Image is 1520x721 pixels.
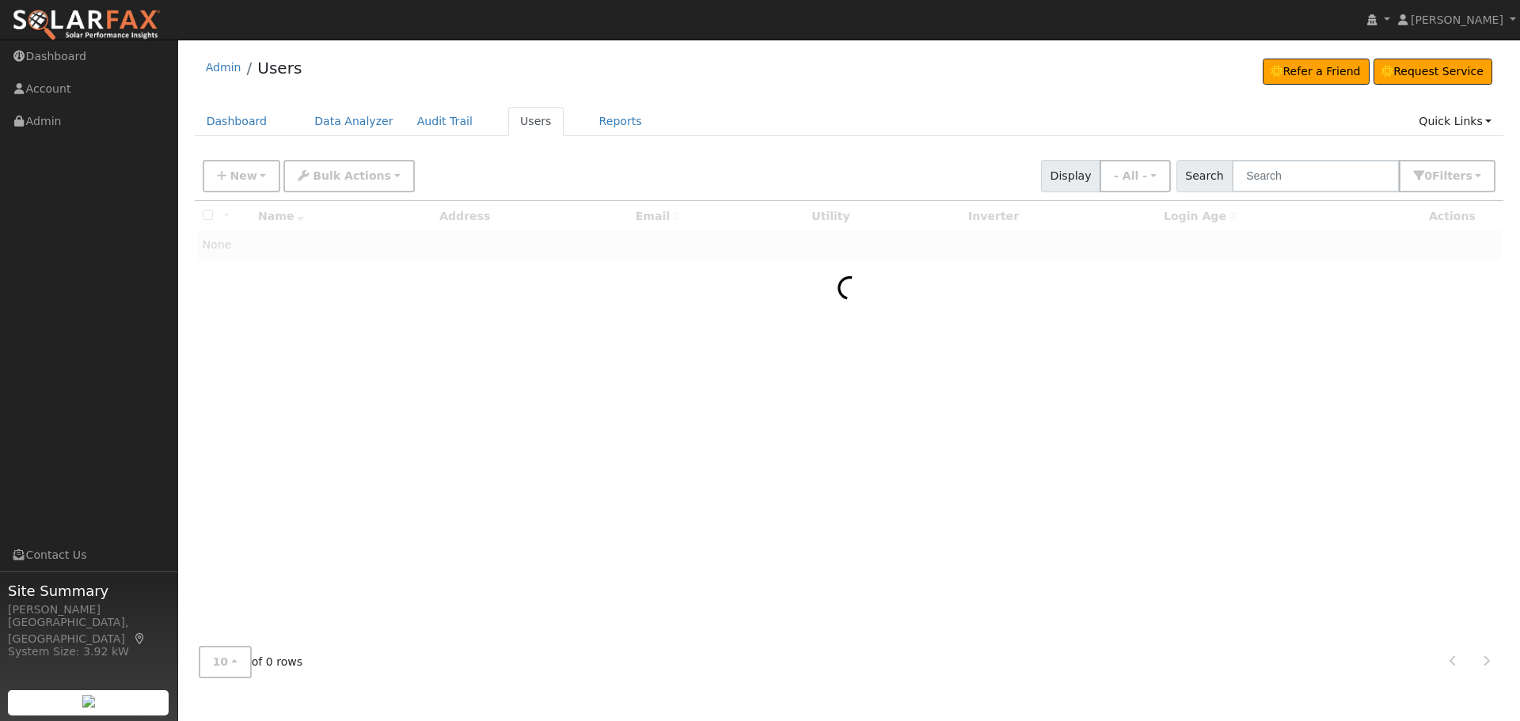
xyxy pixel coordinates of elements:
[302,107,405,136] a: Data Analyzer
[230,169,256,182] span: New
[313,169,391,182] span: Bulk Actions
[1432,169,1472,182] span: Filter
[199,646,252,678] button: 10
[133,632,147,645] a: Map
[199,646,303,678] span: of 0 rows
[206,61,241,74] a: Admin
[405,107,484,136] a: Audit Trail
[1100,160,1171,192] button: - All -
[587,107,654,136] a: Reports
[1465,169,1472,182] span: s
[1411,13,1503,26] span: [PERSON_NAME]
[213,655,229,668] span: 10
[8,643,169,660] div: System Size: 3.92 kW
[12,9,161,42] img: SolarFax
[203,160,281,192] button: New
[1399,160,1495,192] button: 0Filters
[508,107,564,136] a: Users
[283,160,414,192] button: Bulk Actions
[1176,160,1233,192] span: Search
[257,59,302,78] a: Users
[82,695,95,708] img: retrieve
[195,107,279,136] a: Dashboard
[8,601,169,618] div: [PERSON_NAME]
[1374,59,1493,85] a: Request Service
[1263,59,1370,85] a: Refer a Friend
[1041,160,1100,192] span: Display
[8,614,169,647] div: [GEOGRAPHIC_DATA], [GEOGRAPHIC_DATA]
[1232,160,1400,192] input: Search
[1407,107,1503,136] a: Quick Links
[8,580,169,601] span: Site Summary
